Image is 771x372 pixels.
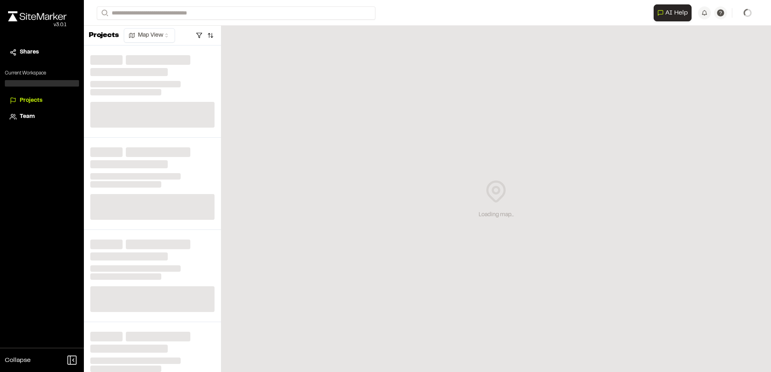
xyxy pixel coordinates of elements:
[8,21,67,29] div: Oh geez...please don't...
[654,4,692,21] button: Open AI Assistant
[20,48,39,57] span: Shares
[20,96,42,105] span: Projects
[10,48,74,57] a: Shares
[8,11,67,21] img: rebrand.png
[5,355,31,365] span: Collapse
[479,211,514,219] div: Loading map...
[20,112,35,121] span: Team
[97,6,111,20] button: Search
[665,8,688,18] span: AI Help
[10,112,74,121] a: Team
[654,4,695,21] div: Open AI Assistant
[10,96,74,105] a: Projects
[5,70,79,77] p: Current Workspace
[89,30,119,41] p: Projects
